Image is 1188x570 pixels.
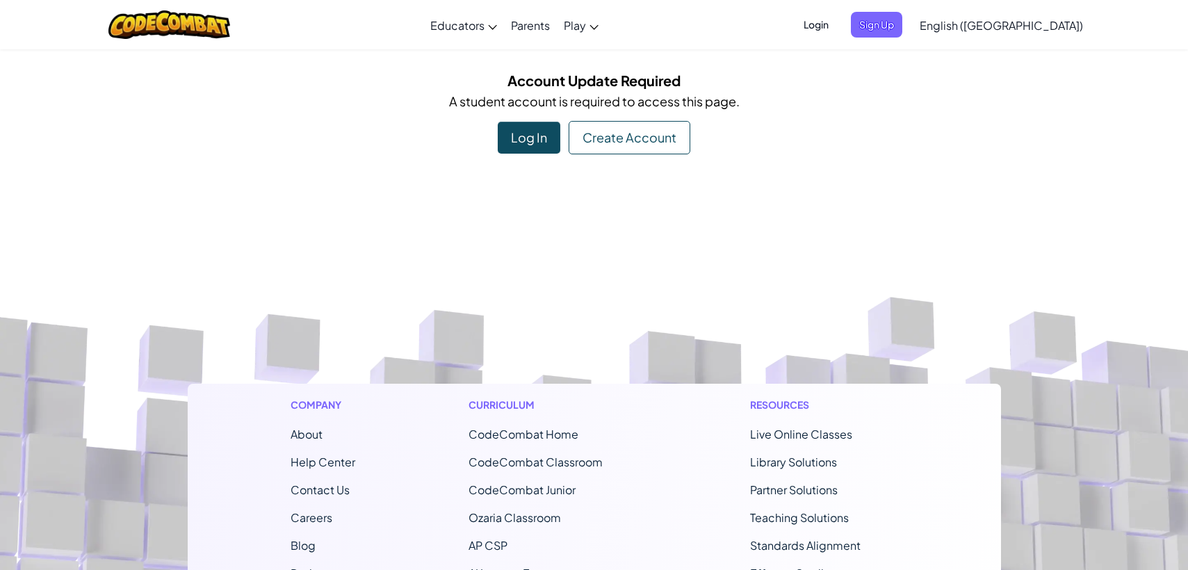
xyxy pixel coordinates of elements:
[198,91,991,111] p: A student account is required to access this page.
[557,6,605,44] a: Play
[198,70,991,91] h5: Account Update Required
[750,455,837,469] a: Library Solutions
[291,510,332,525] a: Careers
[469,427,578,441] span: CodeCombat Home
[291,482,350,497] span: Contact Us
[569,121,690,154] div: Create Account
[498,122,560,154] div: Log In
[750,510,849,525] a: Teaching Solutions
[291,455,355,469] a: Help Center
[469,482,576,497] a: CodeCombat Junior
[750,398,898,412] h1: Resources
[750,427,852,441] a: Live Online Classes
[430,18,485,33] span: Educators
[291,538,316,553] a: Blog
[423,6,504,44] a: Educators
[564,18,586,33] span: Play
[750,482,838,497] a: Partner Solutions
[469,510,561,525] a: Ozaria Classroom
[920,18,1083,33] span: English ([GEOGRAPHIC_DATA])
[851,12,902,38] button: Sign Up
[291,427,323,441] a: About
[469,455,603,469] a: CodeCombat Classroom
[795,12,837,38] button: Login
[469,398,637,412] h1: Curriculum
[504,6,557,44] a: Parents
[469,538,507,553] a: AP CSP
[913,6,1090,44] a: English ([GEOGRAPHIC_DATA])
[108,10,230,39] img: CodeCombat logo
[291,398,355,412] h1: Company
[750,538,861,553] a: Standards Alignment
